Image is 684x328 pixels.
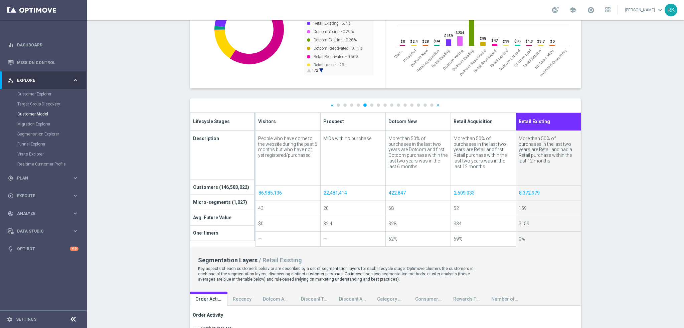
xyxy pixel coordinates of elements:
button: Mission Control [7,60,79,65]
a: 5 [363,103,367,107]
p: Key aspects of each customer’s behavior are described by a set of segmentation layers for each li... [198,266,477,282]
i: person_search [8,77,14,83]
div: $34 [454,221,513,227]
span: Plan [17,176,72,180]
span: keyboard_arrow_down [657,6,664,14]
div: Target Group Discovery [17,99,86,109]
a: Customer Explorer [17,91,69,97]
i: settings [7,316,13,322]
text: $0 [550,39,555,44]
a: Migration Explorer [17,121,69,127]
text: Dotcom Reactivated - 0.11% [314,46,362,51]
button: Data Studio keyboard_arrow_right [7,229,79,234]
div: 0% [519,236,578,242]
div: Customer Explorer [17,89,86,99]
span: Execute [17,194,72,198]
span: No Sales MIDs [534,48,555,70]
i: keyboard_arrow_right [72,77,78,83]
a: 13 [417,103,420,107]
div: Analyze [8,211,72,217]
div: Dashboard [8,36,78,54]
text: $35 [514,39,521,43]
a: 8 [383,103,387,107]
td: Customers (146,583,022) [190,180,255,195]
a: Settings [16,317,36,321]
span: Dotcom New [409,48,429,68]
text: Retail Existing - 5.7% [314,21,350,26]
td: One-timers [190,226,255,241]
span: Visitors [393,48,404,59]
a: Target Group Discovery [17,101,69,107]
span: Retail Attrition [523,48,543,68]
text: $159 [444,34,453,38]
span: Dotcom Lost [513,48,532,67]
a: 15 [430,103,434,107]
text: $98 [480,36,486,41]
a: 1 [337,103,340,107]
span: Lifecycle Stages [193,117,230,124]
span: Prospect [323,117,344,124]
a: Customer Model [17,111,69,117]
a: Order Activity [190,294,227,306]
button: gps_fixed Plan keyboard_arrow_right [7,176,79,181]
div: Rewards Tier [453,296,480,302]
i: play_circle_outline [8,193,14,199]
a: Discount Type Preference [296,294,333,306]
a: 6 [370,103,373,107]
span: Visitors [258,117,276,124]
a: Visits Explorer [17,151,69,157]
a: 3 [350,103,353,107]
text: 1/2 [312,68,318,73]
div: play_circle_outline Execute keyboard_arrow_right [7,193,79,199]
div: More than 50% of purchases in the last two years are Retail and first Retail purchase within the ... [454,136,513,170]
button: lightbulb Optibot +10 [7,246,79,252]
div: 159 [519,206,578,211]
div: $28 [388,221,448,227]
div: Execute [8,193,72,199]
a: Discount Affinity [334,294,371,306]
a: 7 [377,103,380,107]
a: Funnel Explorer [17,141,69,147]
text: $234 [456,31,464,35]
div: RK [665,4,677,16]
div: Funnel Explorer [17,139,86,149]
h3: Order Activity [190,307,581,323]
i: keyboard_arrow_right [72,228,78,234]
div: Mission Control [8,54,78,71]
div: 62% [388,236,448,242]
div: $0 [258,221,318,227]
div: equalizer Dashboard [7,42,79,48]
text: $1.3 [525,39,533,44]
span: Data Studio [17,229,72,233]
a: 9 [390,103,393,107]
a: » [436,103,440,107]
text: Retail Reactivated - 0.56% [314,54,358,59]
button: person_search Explore keyboard_arrow_right [7,78,79,83]
a: Optibot [17,240,70,258]
span: Dotcom New [388,117,417,124]
div: Discount Type Preference [301,296,328,302]
div: More than 50% of purchases in the last two years are Dotcom and first Dotcom purchase within the ... [388,136,448,170]
button: track_changes Analyze keyboard_arrow_right [7,211,79,216]
span: Retail Existing [519,117,550,124]
a: 10 [397,103,400,107]
text: $2.4 [410,39,418,44]
span: Dotcom Existing [452,48,475,72]
a: « [331,103,334,107]
div: Optibot [8,240,78,258]
div: Realtime Customer Profile [17,159,86,169]
span: Analyze [17,212,72,216]
div: Plan [8,175,72,181]
a: [PERSON_NAME]keyboard_arrow_down [624,5,665,15]
text: $47 [491,38,498,43]
a: Dotcom Activity [258,294,295,306]
span: Explore [17,78,72,82]
div: Number of Retail Returns Last Two Years [491,296,518,302]
span: Dotcom Reactivated [459,48,487,77]
div: More than 50% of purchases in the last two years are Retail and had a Retail purchase within the ... [519,136,578,164]
i: keyboard_arrow_right [72,210,78,217]
i: equalizer [8,42,14,48]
